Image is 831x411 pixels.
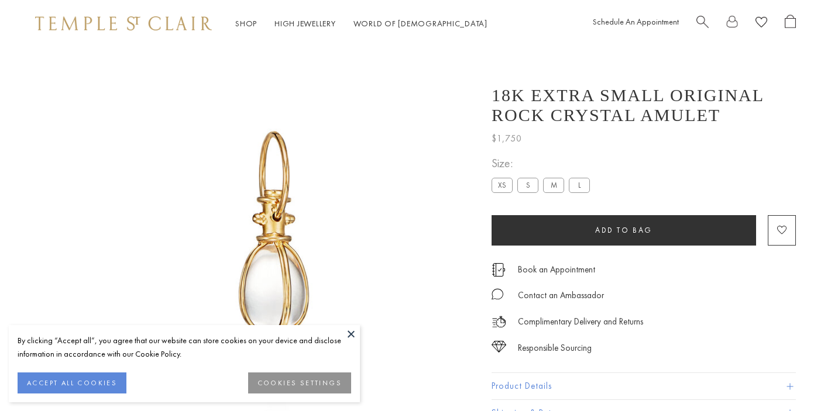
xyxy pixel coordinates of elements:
a: World of [DEMOGRAPHIC_DATA]World of [DEMOGRAPHIC_DATA] [353,18,487,29]
img: icon_delivery.svg [492,315,506,329]
button: Product Details [492,373,796,399]
a: Schedule An Appointment [593,16,679,27]
label: L [569,178,590,192]
a: Book an Appointment [518,263,595,276]
img: icon_sourcing.svg [492,341,506,353]
button: Add to bag [492,215,756,246]
a: High JewelleryHigh Jewellery [274,18,336,29]
iframe: Gorgias live chat messenger [772,356,819,399]
p: Complimentary Delivery and Returns [518,315,643,329]
span: $1,750 [492,131,522,146]
img: Temple St. Clair [35,16,212,30]
label: M [543,178,564,192]
h1: 18K Extra Small Original Rock Crystal Amulet [492,85,796,125]
button: COOKIES SETTINGS [248,372,351,393]
div: By clicking “Accept all”, you agree that our website can store cookies on your device and disclos... [18,334,351,361]
nav: Main navigation [235,16,487,31]
img: icon_appointment.svg [492,263,506,277]
a: View Wishlist [756,15,767,33]
img: MessageIcon-01_2.svg [492,288,503,300]
a: ShopShop [235,18,257,29]
span: Size: [492,154,595,173]
label: S [517,178,538,192]
label: XS [492,178,513,192]
span: Add to bag [595,225,653,235]
button: ACCEPT ALL COOKIES [18,372,126,393]
a: Search [696,15,709,33]
a: Open Shopping Bag [785,15,796,33]
div: Contact an Ambassador [518,288,604,303]
div: Responsible Sourcing [518,341,592,355]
